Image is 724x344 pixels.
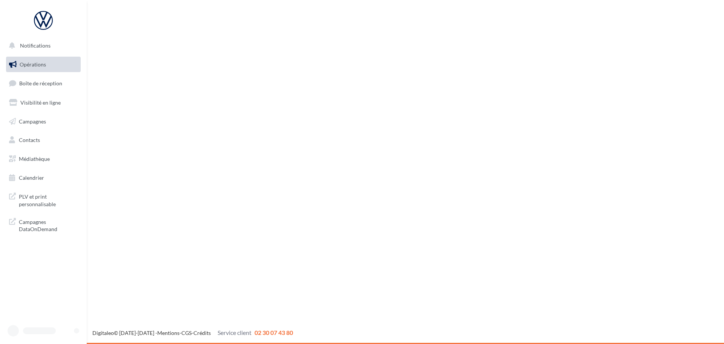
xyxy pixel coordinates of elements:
span: Notifications [20,42,51,49]
span: 02 30 07 43 80 [255,329,293,336]
a: CGS [181,330,192,336]
span: Service client [218,329,252,336]
a: Boîte de réception [5,75,82,91]
span: Campagnes DataOnDemand [19,217,78,233]
a: Campagnes [5,114,82,130]
button: Notifications [5,38,79,54]
a: Calendrier [5,170,82,186]
a: PLV et print personnalisable [5,188,82,211]
a: Campagnes DataOnDemand [5,214,82,236]
a: Visibilité en ligne [5,95,82,111]
span: Calendrier [19,174,44,181]
span: Contacts [19,137,40,143]
a: Crédits [193,330,211,336]
a: Digitaleo [92,330,114,336]
a: Mentions [157,330,179,336]
span: Médiathèque [19,156,50,162]
a: Contacts [5,132,82,148]
a: Opérations [5,57,82,73]
span: Opérations [20,61,46,68]
span: Campagnes [19,118,46,124]
span: © [DATE]-[DATE] - - - [92,330,293,336]
span: PLV et print personnalisable [19,191,78,208]
span: Boîte de réception [19,80,62,86]
span: Visibilité en ligne [20,99,61,106]
a: Médiathèque [5,151,82,167]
